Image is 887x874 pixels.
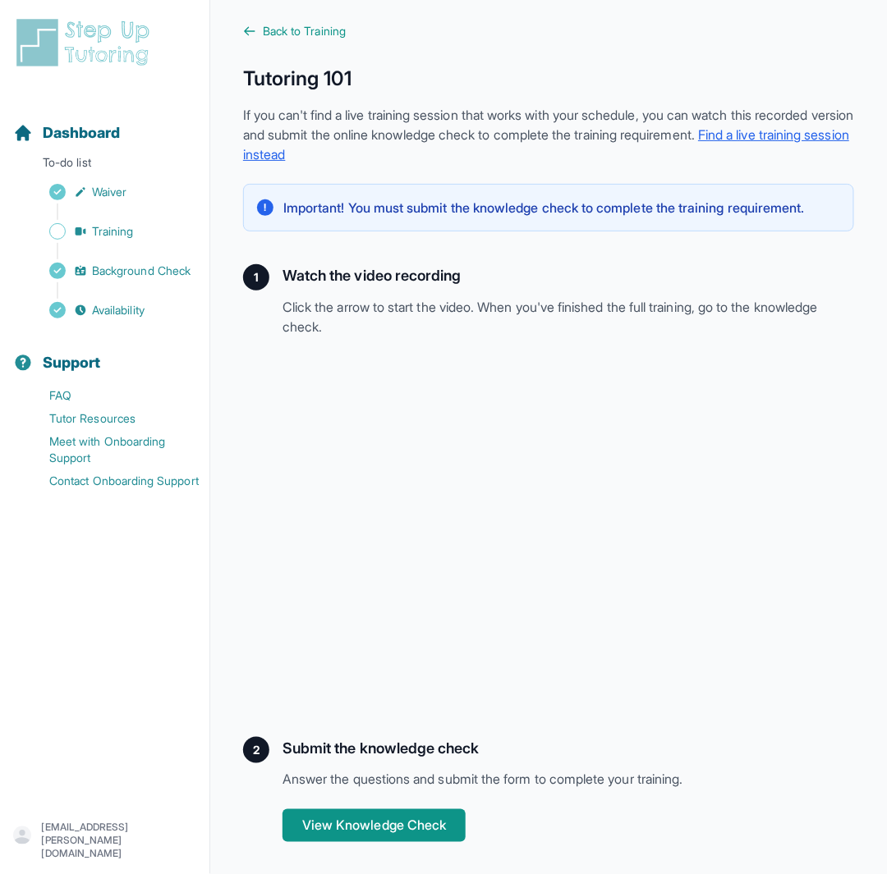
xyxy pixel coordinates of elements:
a: Tutor Resources [13,407,209,430]
span: 2 [253,742,260,758]
span: Back to Training [263,23,346,39]
p: If you can't find a live training session that works with your schedule, you can watch this recor... [243,105,854,164]
button: View Knowledge Check [283,809,466,842]
span: Waiver [92,184,126,200]
a: Availability [13,299,209,322]
img: logo [13,16,159,69]
button: Support [7,325,203,381]
p: To-do list [7,154,203,177]
h2: Submit the knowledge check [283,737,854,760]
button: Dashboard [7,95,203,151]
span: Training [92,223,134,240]
h1: Tutoring 101 [243,66,854,92]
a: View Knowledge Check [283,817,466,834]
span: Dashboard [43,121,121,144]
a: Meet with Onboarding Support [13,430,209,469]
button: [EMAIL_ADDRESS][PERSON_NAME][DOMAIN_NAME] [13,821,196,861]
span: Background Check [92,263,191,279]
a: Back to Training [243,23,854,39]
p: Click the arrow to start the video. When you've finished the full training, go to the knowledge c... [283,297,854,336]
span: Availability [92,302,145,318]
a: Training [13,220,209,243]
a: Dashboard [13,121,121,144]
a: Contact Onboarding Support [13,469,209,492]
span: ! [264,201,266,214]
h2: Watch the video recording [283,264,854,287]
p: [EMAIL_ADDRESS][PERSON_NAME][DOMAIN_NAME] [41,821,196,861]
p: Answer the questions and submit the form to complete your training. [283,770,854,789]
a: Background Check [13,259,209,282]
span: Support [43,351,101,374]
p: Important! You must submit the knowledge check to complete the training requirement. [283,198,805,217]
iframe: Training Video [283,363,854,684]
a: Waiver [13,181,209,204]
a: FAQ [13,384,209,407]
span: 1 [254,269,259,286]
